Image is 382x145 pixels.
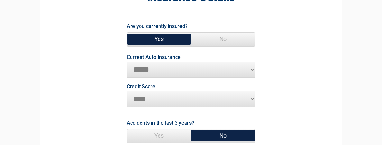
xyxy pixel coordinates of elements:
span: No [191,129,255,142]
span: Yes [127,33,191,45]
span: No [191,33,255,45]
label: Credit Score [127,84,155,89]
label: Current Auto Insurance [127,55,181,60]
span: Yes [127,129,191,142]
label: Accidents in the last 3 years? [127,119,194,127]
label: Are you currently insured? [127,22,188,31]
